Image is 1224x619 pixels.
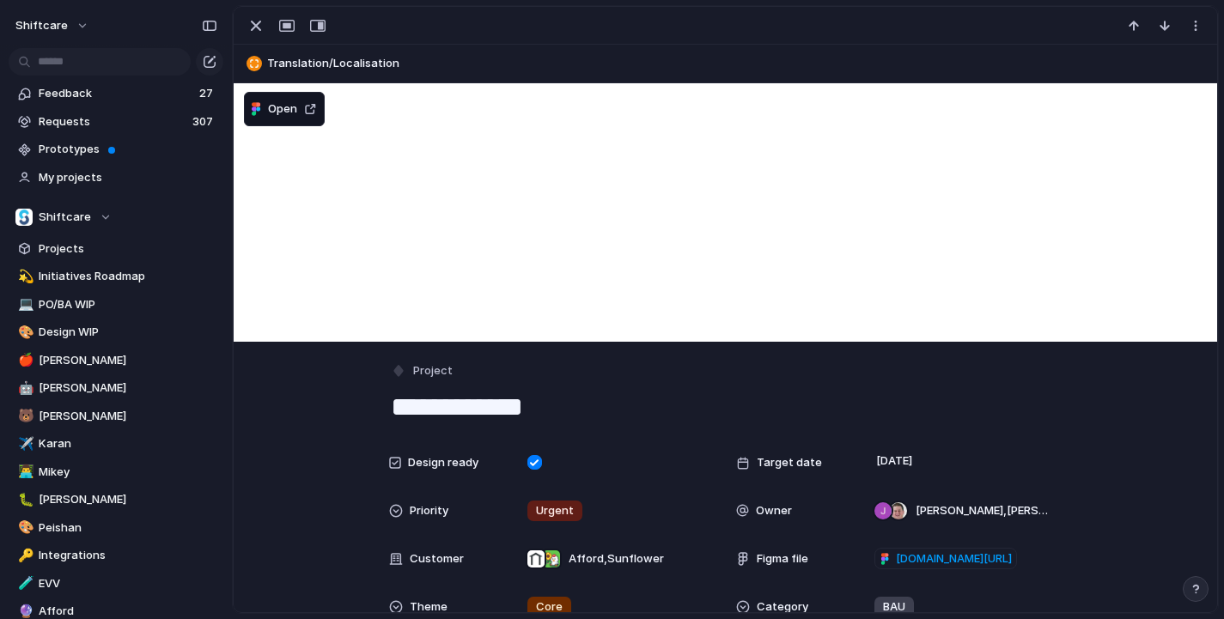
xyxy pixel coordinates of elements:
[9,571,223,597] a: 🧪EVV
[192,113,216,130] span: 307
[39,268,217,285] span: Initiatives Roadmap
[15,268,33,285] button: 💫
[15,379,33,397] button: 🤖
[18,434,30,454] div: ✈️
[15,408,33,425] button: 🐻
[241,50,1209,77] button: Translation/Localisation
[15,464,33,481] button: 👨‍💻
[896,550,1012,567] span: [DOMAIN_NAME][URL]
[18,323,30,343] div: 🎨
[916,502,1048,519] span: [PERSON_NAME] , [PERSON_NAME]
[9,165,223,191] a: My projects
[9,292,223,318] a: 💻PO/BA WIP
[18,573,30,593] div: 🧪
[9,348,223,373] a: 🍎[PERSON_NAME]
[9,109,223,135] a: Requests307
[757,598,808,616] span: Category
[18,518,30,537] div: 🎨
[15,352,33,369] button: 🍎
[39,408,217,425] span: [PERSON_NAME]
[39,209,91,226] span: Shiftcare
[387,359,458,384] button: Project
[9,236,223,262] a: Projects
[410,550,464,567] span: Customer
[9,431,223,457] a: ✈️Karan
[18,490,30,510] div: 🐛
[268,100,297,118] span: Open
[757,454,822,471] span: Target date
[39,379,217,397] span: [PERSON_NAME]
[9,404,223,429] a: 🐻[PERSON_NAME]
[267,55,1209,72] span: Translation/Localisation
[9,204,223,230] button: Shiftcare
[18,546,30,566] div: 🔑
[883,598,905,616] span: BAU
[15,296,33,313] button: 💻
[18,379,30,398] div: 🤖
[15,324,33,341] button: 🎨
[18,406,30,426] div: 🐻
[18,462,30,482] div: 👨‍💻
[39,324,217,341] span: Design WIP
[18,294,30,314] div: 💻
[9,543,223,568] a: 🔑Integrations
[410,598,448,616] span: Theme
[569,550,664,567] span: Afford , Sunflower
[8,12,98,39] button: shiftcare
[9,264,223,289] a: 💫Initiatives Roadmap
[15,547,33,564] button: 🔑
[9,487,223,513] a: 🐛[PERSON_NAME]
[39,547,217,564] span: Integrations
[39,240,217,258] span: Projects
[39,85,194,102] span: Feedback
[9,515,223,541] a: 🎨Peishan
[536,502,574,519] span: Urgent
[9,137,223,162] a: Prototypes
[39,296,217,313] span: PO/BA WIP
[9,459,223,485] a: 👨‍💻Mikey
[39,169,217,186] span: My projects
[15,17,68,34] span: shiftcare
[244,92,325,126] button: Open
[15,435,33,452] button: ✈️
[15,491,33,508] button: 🐛
[39,491,217,508] span: [PERSON_NAME]
[874,548,1017,570] a: [DOMAIN_NAME][URL]
[199,85,216,102] span: 27
[757,550,808,567] span: Figma file
[39,352,217,369] span: [PERSON_NAME]
[413,362,453,379] span: Project
[408,454,478,471] span: Design ready
[15,575,33,592] button: 🧪
[39,141,217,158] span: Prototypes
[39,113,187,130] span: Requests
[39,519,217,537] span: Peishan
[872,451,917,471] span: [DATE]
[15,519,33,537] button: 🎨
[756,502,792,519] span: Owner
[18,350,30,370] div: 🍎
[18,267,30,287] div: 💫
[9,319,223,345] a: 🎨Design WIP
[39,435,217,452] span: Karan
[39,464,217,481] span: Mikey
[39,575,217,592] span: EVV
[9,375,223,401] a: 🤖[PERSON_NAME]
[410,502,448,519] span: Priority
[9,81,223,106] a: Feedback27
[536,598,563,616] span: Core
